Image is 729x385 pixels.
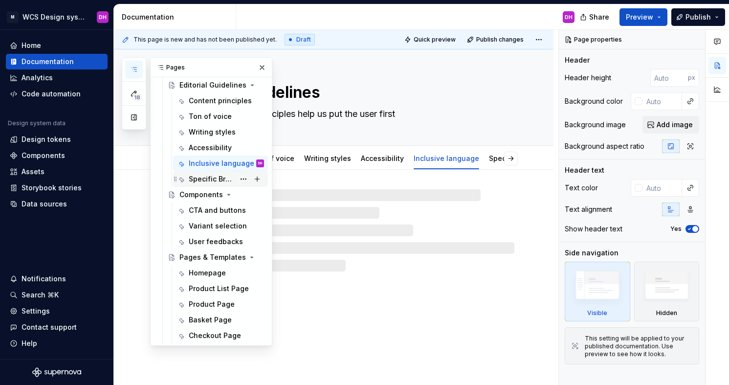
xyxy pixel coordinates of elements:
[634,262,700,321] div: Hidden
[670,225,682,233] label: Yes
[6,38,108,53] a: Home
[6,132,108,147] a: Design tokens
[361,154,404,162] a: Accessibility
[414,36,456,44] span: Quick preview
[565,224,622,234] div: Show header text
[626,12,653,22] span: Preview
[189,96,252,106] div: Content principles
[485,148,572,168] div: Specific Brand Content
[6,287,108,303] button: Search ⌘K
[688,74,695,82] p: px
[414,154,479,162] a: Inclusive language
[189,284,249,294] div: Product List Page
[133,36,277,44] span: This page is new and has not been published yet.
[22,322,77,332] div: Contact support
[565,120,626,130] div: Background image
[22,274,66,284] div: Notifications
[258,159,262,168] div: DH
[357,148,408,168] div: Accessibility
[173,328,268,343] a: Checkout Page
[565,55,590,65] div: Header
[173,218,268,234] a: Variant selection
[8,119,66,127] div: Design system data
[489,154,568,162] a: Specific Brand Content
[6,54,108,69] a: Documentation
[7,11,19,23] div: M
[6,336,108,351] button: Help
[685,12,711,22] span: Publish
[22,290,59,300] div: Search ⌘K
[304,154,351,162] a: Writing styles
[175,106,512,122] textarea: These fundamental principles help us put the user first
[173,234,268,249] a: User feedbacks
[189,237,243,247] div: User feedbacks
[247,148,298,168] div: Ton of voice
[585,335,693,358] div: This setting will be applied to your published documentation. Use preview to see how it looks.
[99,13,107,21] div: DH
[642,179,682,197] input: Auto
[164,77,268,93] a: Editorial Guidelines
[22,57,74,67] div: Documentation
[22,41,41,50] div: Home
[6,196,108,212] a: Data sources
[173,124,268,140] a: Writing styles
[6,148,108,163] a: Components
[32,367,81,377] svg: Supernova Logo
[656,309,677,317] div: Hidden
[565,13,573,21] div: DH
[22,151,65,160] div: Components
[300,148,355,168] div: Writing styles
[189,315,232,325] div: Basket Page
[410,148,483,168] div: Inclusive language
[189,127,236,137] div: Writing styles
[189,159,254,168] div: Inclusive language
[173,171,268,187] a: Specific Brand Content
[22,167,44,177] div: Assets
[122,12,232,22] div: Documentation
[22,12,85,22] div: WCS Design system
[401,33,460,46] button: Quick preview
[6,86,108,102] a: Code automation
[296,36,311,44] span: Draft
[565,248,619,258] div: Side navigation
[173,296,268,312] a: Product Page
[189,174,235,184] div: Specific Brand Content
[22,306,50,316] div: Settings
[6,319,108,335] button: Contact support
[22,183,82,193] div: Storybook stories
[6,180,108,196] a: Storybook stories
[642,92,682,110] input: Auto
[464,33,528,46] button: Publish changes
[173,93,268,109] a: Content principles
[22,135,71,144] div: Design tokens
[179,190,223,200] div: Components
[189,205,246,215] div: CTA and buttons
[476,36,524,44] span: Publish changes
[565,141,644,151] div: Background aspect ratio
[6,70,108,86] a: Analytics
[22,339,37,348] div: Help
[6,271,108,287] button: Notifications
[565,204,612,214] div: Text alignment
[173,203,268,218] a: CTA and buttons
[179,80,246,90] div: Editorial Guidelines
[587,309,607,317] div: Visible
[189,331,241,340] div: Checkout Page
[173,109,268,124] a: Ton of voice
[22,73,53,83] div: Analytics
[173,312,268,328] a: Basket Page
[189,143,232,153] div: Accessibility
[565,96,623,106] div: Background color
[650,69,688,87] input: Auto
[173,156,268,171] a: Inclusive languageDH
[189,299,235,309] div: Product Page
[642,116,699,134] button: Add image
[619,8,667,26] button: Preview
[173,265,268,281] a: Homepage
[164,187,268,203] a: Components
[189,112,232,121] div: Ton of voice
[2,6,111,27] button: MWCS Design systemDH
[189,221,247,231] div: Variant selection
[565,183,598,193] div: Text color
